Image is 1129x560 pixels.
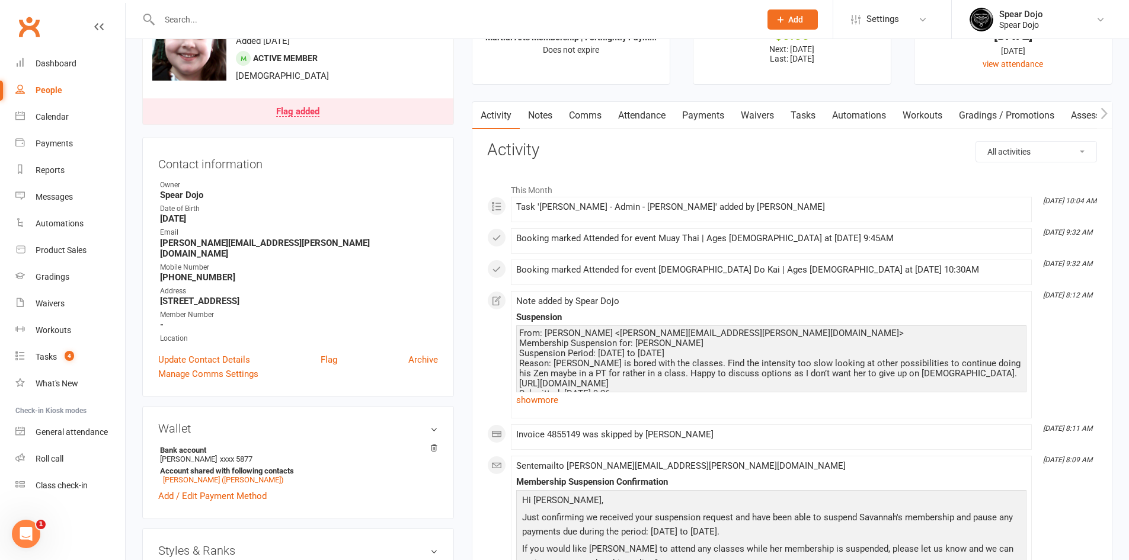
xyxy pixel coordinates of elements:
strong: [PHONE_NUMBER] [160,272,438,283]
div: Class check-in [36,481,88,490]
a: Notes [520,102,561,129]
div: Messages [36,192,73,201]
span: xxxx 5877 [220,455,252,463]
i: [DATE] 8:12 AM [1043,291,1092,299]
a: Flag [321,353,337,367]
div: Calendar [36,112,69,121]
div: Waivers [36,299,65,308]
a: Product Sales [15,237,125,264]
strong: Account shared with following contacts [160,466,432,475]
a: Class kiosk mode [15,472,125,499]
div: General attendance [36,427,108,437]
a: Workouts [894,102,951,129]
div: Gradings [36,272,69,281]
strong: Bank account [160,446,432,455]
h3: Contact information [158,153,438,171]
div: Note added by Spear Dojo [516,296,1026,306]
i: [DATE] 9:32 AM [1043,228,1092,236]
a: Add / Edit Payment Method [158,489,267,503]
span: Settings [866,6,899,33]
img: image1651649128.png [152,7,226,81]
div: From: [PERSON_NAME] <[PERSON_NAME][EMAIL_ADDRESS][PERSON_NAME][DOMAIN_NAME]> Membership Suspensio... [519,328,1024,429]
a: Payments [674,102,733,129]
div: Product Sales [36,245,87,255]
a: view attendance [983,59,1043,69]
i: [DATE] 8:09 AM [1043,456,1092,464]
button: Add [767,9,818,30]
div: Roll call [36,454,63,463]
div: [DATE] [925,44,1101,57]
div: Booking marked Attended for event Muay Thai | Ages [DEMOGRAPHIC_DATA] at [DATE] 9:45AM [516,233,1026,244]
a: Automations [824,102,894,129]
i: [DATE] 9:32 AM [1043,260,1092,268]
span: Does not expire [543,45,599,55]
div: Suspension [516,312,1026,322]
span: 4 [65,351,74,361]
input: Search... [156,11,752,28]
div: Workouts [36,325,71,335]
img: thumb_image1623745760.png [970,8,993,31]
div: Location [160,333,438,344]
a: Archive [408,353,438,367]
div: Address [160,286,438,297]
div: Invoice 4855149 was skipped by [PERSON_NAME] [516,430,1026,440]
i: [DATE] 10:04 AM [1043,197,1096,205]
li: This Month [487,178,1097,197]
a: show more [516,392,1026,408]
div: $0.00 [704,29,880,41]
a: Waivers [15,290,125,317]
strong: - [160,319,438,330]
div: Booking marked Attended for event [DEMOGRAPHIC_DATA] Do Kai | Ages [DEMOGRAPHIC_DATA] at [DATE] 1... [516,265,1026,275]
a: What's New [15,370,125,397]
iframe: Intercom live chat [12,520,40,548]
a: Activity [472,102,520,129]
div: Reports [36,165,65,175]
a: Clubworx [14,12,44,41]
a: Roll call [15,446,125,472]
a: Payments [15,130,125,157]
li: [PERSON_NAME] [158,444,438,486]
p: Next: [DATE] Last: [DATE] [704,44,880,63]
span: Sent email to [PERSON_NAME][EMAIL_ADDRESS][PERSON_NAME][DOMAIN_NAME] [516,460,846,471]
a: Gradings [15,264,125,290]
a: Gradings / Promotions [951,102,1063,129]
div: [DATE] [925,29,1101,41]
i: [DATE] 8:11 AM [1043,424,1092,433]
span: [DEMOGRAPHIC_DATA] [236,71,329,81]
div: Automations [36,219,84,228]
div: Date of Birth [160,203,438,215]
a: Update Contact Details [158,353,250,367]
div: Membership Suspension Confirmation [516,477,1026,487]
span: Active member [253,53,318,63]
strong: [STREET_ADDRESS] [160,296,438,306]
h3: Activity [487,141,1097,159]
a: General attendance kiosk mode [15,419,125,446]
div: Email [160,227,438,238]
h3: Styles & Ranks [158,544,438,557]
a: Dashboard [15,50,125,77]
a: Reports [15,157,125,184]
time: Added [DATE] [236,36,290,46]
div: Tasks [36,352,57,361]
a: Comms [561,102,610,129]
span: 1 [36,520,46,529]
div: Mobile Number [160,262,438,273]
strong: Spear Dojo [160,190,438,200]
a: Tasks 4 [15,344,125,370]
div: Member Number [160,309,438,321]
span: Add [788,15,803,24]
div: Flag added [276,107,319,117]
a: [PERSON_NAME] ([PERSON_NAME]) [163,475,284,484]
strong: [PERSON_NAME][EMAIL_ADDRESS][PERSON_NAME][DOMAIN_NAME] [160,238,438,259]
div: Owner [160,180,438,191]
a: Tasks [782,102,824,129]
div: Task '[PERSON_NAME] - Admin - [PERSON_NAME]' added by [PERSON_NAME] [516,202,1026,212]
div: People [36,85,62,95]
div: Payments [36,139,73,148]
strong: [DATE] [160,213,438,224]
a: Automations [15,210,125,237]
a: Attendance [610,102,674,129]
a: People [15,77,125,104]
h3: Wallet [158,422,438,435]
span: Just confirming we received your suspension request and have been able to suspend Savannah's memb... [522,512,1013,537]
